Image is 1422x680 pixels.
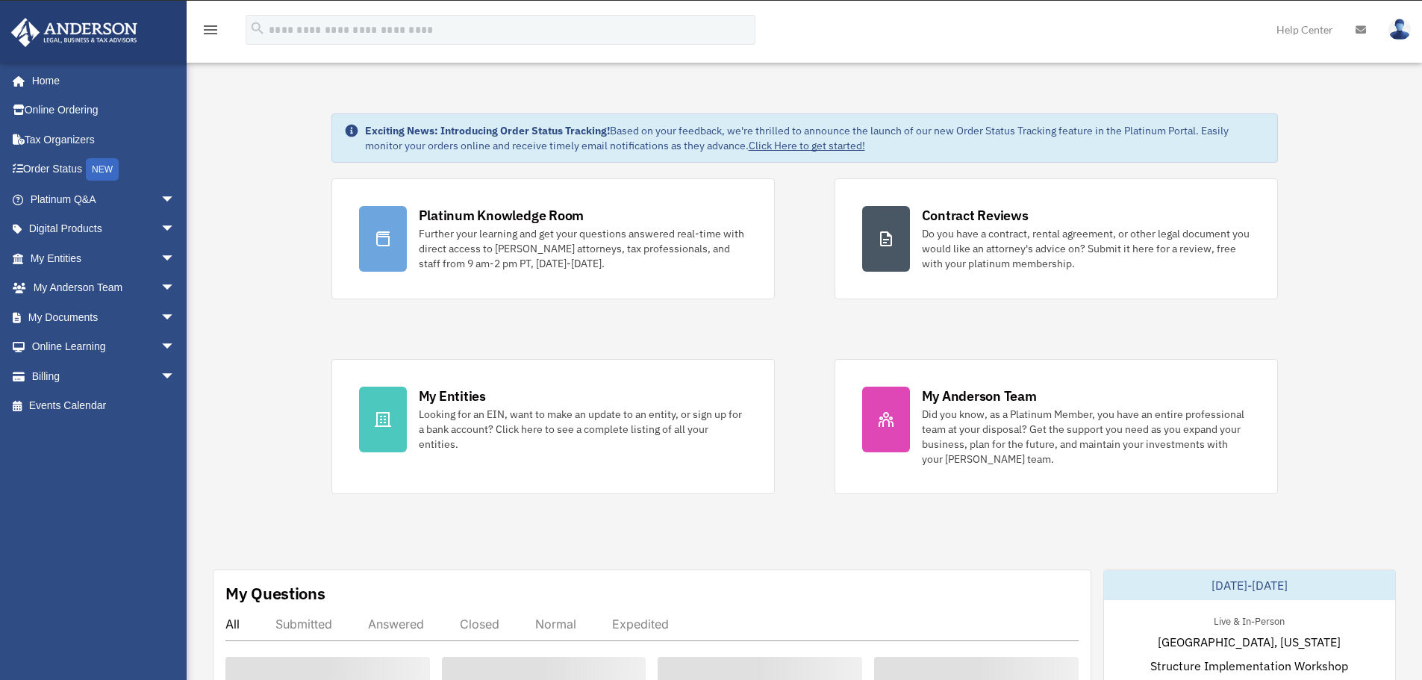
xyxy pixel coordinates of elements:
span: [GEOGRAPHIC_DATA], [US_STATE] [1158,633,1341,651]
div: Further your learning and get your questions answered real-time with direct access to [PERSON_NAM... [419,226,747,271]
i: search [249,20,266,37]
a: Platinum Q&Aarrow_drop_down [10,184,198,214]
a: Online Learningarrow_drop_down [10,332,198,362]
div: My Anderson Team [922,387,1037,405]
span: arrow_drop_down [160,243,190,274]
a: Billingarrow_drop_down [10,361,198,391]
a: My Anderson Teamarrow_drop_down [10,273,198,303]
span: arrow_drop_down [160,273,190,304]
div: Contract Reviews [922,206,1029,225]
span: arrow_drop_down [160,332,190,363]
span: arrow_drop_down [160,302,190,333]
div: Based on your feedback, we're thrilled to announce the launch of our new Order Status Tracking fe... [365,123,1265,153]
a: My Entitiesarrow_drop_down [10,243,198,273]
div: [DATE]-[DATE] [1104,570,1395,600]
a: Events Calendar [10,391,198,421]
div: Live & In-Person [1202,612,1297,628]
div: My Questions [225,582,325,605]
a: My Entities Looking for an EIN, want to make an update to an entity, or sign up for a bank accoun... [331,359,775,494]
div: Normal [535,617,576,631]
a: Click Here to get started! [749,139,865,152]
img: User Pic [1388,19,1411,40]
a: Tax Organizers [10,125,198,155]
a: My Anderson Team Did you know, as a Platinum Member, you have an entire professional team at your... [835,359,1278,494]
a: Contract Reviews Do you have a contract, rental agreement, or other legal document you would like... [835,178,1278,299]
div: Do you have a contract, rental agreement, or other legal document you would like an attorney's ad... [922,226,1250,271]
a: Online Ordering [10,96,198,125]
a: Order StatusNEW [10,155,198,185]
span: arrow_drop_down [160,361,190,392]
span: arrow_drop_down [160,184,190,215]
img: Anderson Advisors Platinum Portal [7,18,142,47]
a: Platinum Knowledge Room Further your learning and get your questions answered real-time with dire... [331,178,775,299]
div: Expedited [612,617,669,631]
strong: Exciting News: Introducing Order Status Tracking! [365,124,610,137]
div: NEW [86,158,119,181]
a: Home [10,66,190,96]
i: menu [202,21,219,39]
span: Structure Implementation Workshop [1150,657,1348,675]
div: My Entities [419,387,486,405]
div: Platinum Knowledge Room [419,206,584,225]
span: arrow_drop_down [160,214,190,245]
div: Did you know, as a Platinum Member, you have an entire professional team at your disposal? Get th... [922,407,1250,467]
div: Answered [368,617,424,631]
div: All [225,617,240,631]
div: Closed [460,617,499,631]
a: My Documentsarrow_drop_down [10,302,198,332]
a: menu [202,26,219,39]
div: Looking for an EIN, want to make an update to an entity, or sign up for a bank account? Click her... [419,407,747,452]
div: Submitted [275,617,332,631]
a: Digital Productsarrow_drop_down [10,214,198,244]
